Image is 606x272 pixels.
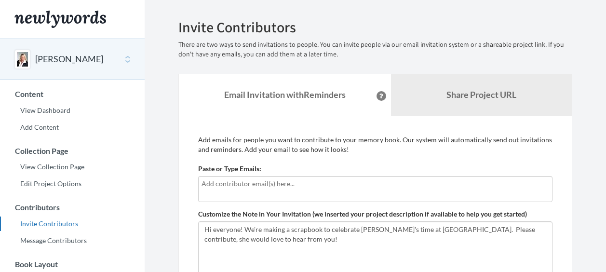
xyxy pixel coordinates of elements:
h3: Content [0,90,145,98]
p: Add emails for people you want to contribute to your memory book. Our system will automatically s... [198,135,552,154]
img: Newlywords logo [14,11,106,28]
label: Customize the Note in Your Invitation (we inserted your project description if available to help ... [198,209,527,219]
button: [PERSON_NAME] [35,53,103,66]
h3: Contributors [0,203,145,212]
input: Add contributor email(s) here... [202,178,549,189]
label: Paste or Type Emails: [198,164,261,174]
h3: Collection Page [0,147,145,155]
h2: Invite Contributors [178,19,572,35]
p: There are two ways to send invitations to people. You can invite people via our email invitation ... [178,40,572,59]
strong: Email Invitation with Reminders [224,89,346,100]
h3: Book Layout [0,260,145,269]
b: Share Project URL [446,89,516,100]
